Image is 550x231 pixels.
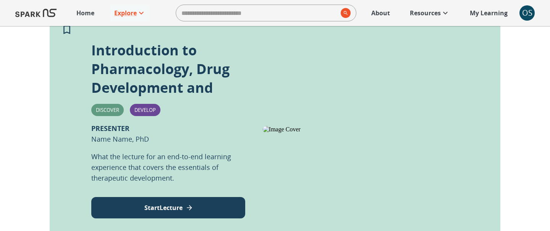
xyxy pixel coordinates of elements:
[15,4,57,22] img: Logo of SPARK at Stanford
[406,5,454,21] a: Resources
[61,24,73,36] svg: Add to My Learning
[470,8,508,18] p: My Learning
[263,126,455,133] img: Image Cover
[91,107,124,113] span: Discover
[91,151,245,183] p: What the lecture for an end-to-end learning experience that covers the essentials of therapeutic ...
[144,203,183,212] p: Start Lecture
[114,8,137,18] p: Explore
[410,8,441,18] p: Resources
[367,5,394,21] a: About
[371,8,390,18] p: About
[110,5,150,21] a: Explore
[73,5,98,21] a: Home
[466,5,512,21] a: My Learning
[519,5,535,21] button: account of current user
[91,124,129,133] b: PRESENTER
[130,107,160,113] span: Develop
[91,123,149,144] p: Name Name, PhD
[91,41,245,97] p: Introduction to Pharmacology, Drug Development and
[338,5,351,21] button: search
[519,5,535,21] div: OS
[76,8,94,18] p: Home
[91,197,245,218] button: View Lecture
